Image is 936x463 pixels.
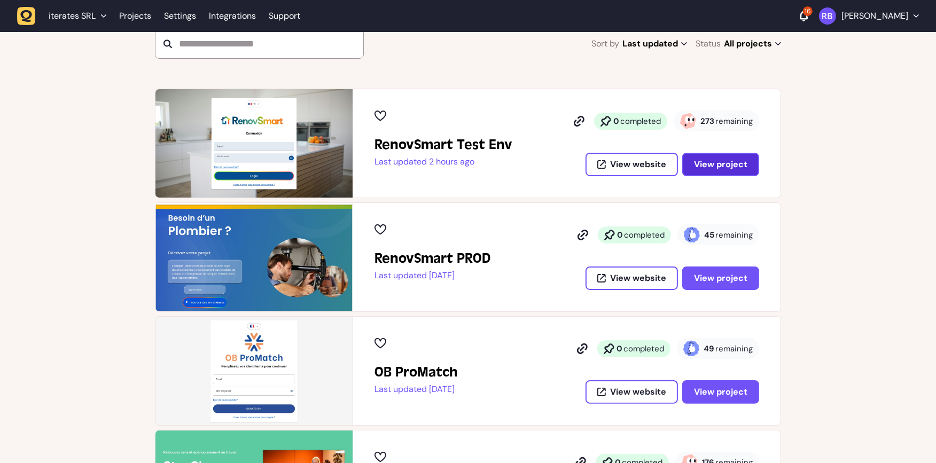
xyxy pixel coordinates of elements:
h2: OB ProMatch [375,364,458,381]
button: View website [586,266,678,290]
span: completed [620,116,661,127]
strong: 0 [613,116,619,127]
span: Last updated [622,36,687,51]
span: iterates SRL [49,11,96,21]
span: completed [624,230,665,240]
button: View project [682,153,759,176]
a: Integrations [209,6,256,26]
strong: 45 [704,230,714,240]
strong: 0 [617,343,622,354]
a: Support [269,11,300,21]
button: View website [586,153,678,176]
button: [PERSON_NAME] [819,7,919,25]
img: RenovSmart PROD [155,203,353,311]
strong: 273 [700,116,714,127]
span: View website [610,388,666,396]
p: Last updated 2 hours ago [375,156,512,167]
div: 16 [803,6,813,16]
button: View website [586,380,678,404]
h2: RenovSmart PROD [375,250,490,267]
p: Last updated [DATE] [375,384,458,395]
span: View project [694,272,747,284]
a: Settings [164,6,196,26]
span: remaining [715,230,753,240]
span: remaining [715,343,753,354]
a: Projects [119,6,151,26]
span: Sort by [591,36,619,51]
button: View project [682,266,759,290]
span: View website [610,274,666,282]
h2: RenovSmart Test Env [375,136,512,153]
span: All projects [724,36,781,51]
strong: 0 [617,230,623,240]
button: View project [682,380,759,404]
span: remaining [715,116,753,127]
button: iterates SRL [17,6,113,26]
span: View website [610,160,666,169]
span: Status [696,36,721,51]
span: View project [694,159,747,170]
img: RenovSmart Test Env [155,89,353,198]
p: [PERSON_NAME] [841,11,908,21]
span: View project [694,386,747,397]
span: completed [623,343,664,354]
img: OB ProMatch [155,317,353,425]
strong: 49 [704,343,714,354]
img: Rodolphe Balay [819,7,836,25]
p: Last updated [DATE] [375,270,490,281]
